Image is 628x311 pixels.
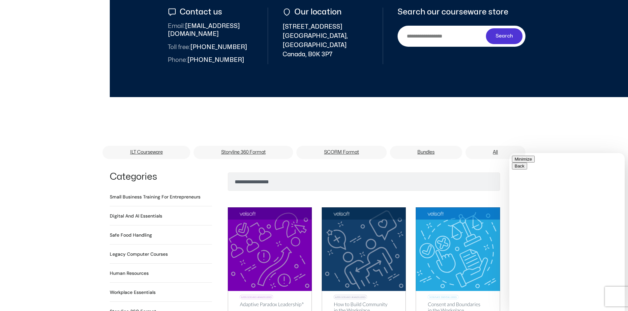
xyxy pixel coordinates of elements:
[110,289,156,296] a: Visit product category Workplace Essentials
[398,8,508,16] span: Search our courseware store
[168,22,254,38] span: [EMAIL_ADDRESS][DOMAIN_NAME]
[110,270,149,277] a: Visit product category Human Resources
[110,289,156,296] h2: Workplace Essentials
[110,213,162,220] h2: Digital and AI Essentials
[296,146,386,159] a: SCORM Format
[168,57,187,63] span: Phone:
[293,8,342,16] span: Our location
[194,146,293,159] a: Storyline 360 Format
[168,43,247,51] span: [PHONE_NUMBER]
[110,251,168,258] h2: Legacy Computer Courses
[168,23,185,29] span: Email:
[110,172,212,182] h1: Categories
[103,146,190,159] a: ILT Courseware
[495,32,513,40] span: Search
[390,146,462,159] a: Bundles
[168,56,244,64] span: [PHONE_NUMBER]
[110,251,168,258] a: Visit product category Legacy Computer Courses
[178,8,222,16] span: Contact us
[110,232,152,239] h2: Safe Food Handling
[168,44,190,50] span: Toll free:
[283,22,368,59] span: [STREET_ADDRESS] [GEOGRAPHIC_DATA], [GEOGRAPHIC_DATA] Canada, B0K 3P7
[486,28,523,44] button: Search
[509,153,625,311] iframe: chat widget
[110,194,200,200] h2: Small Business Training for Entrepreneurs
[110,213,162,220] a: Visit product category Digital and AI Essentials
[110,232,152,239] a: Visit product category Safe Food Handling
[103,146,525,161] nav: Menu
[110,194,200,200] a: Visit product category Small Business Training for Entrepreneurs
[465,146,525,159] a: All
[110,270,149,277] h2: Human Resources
